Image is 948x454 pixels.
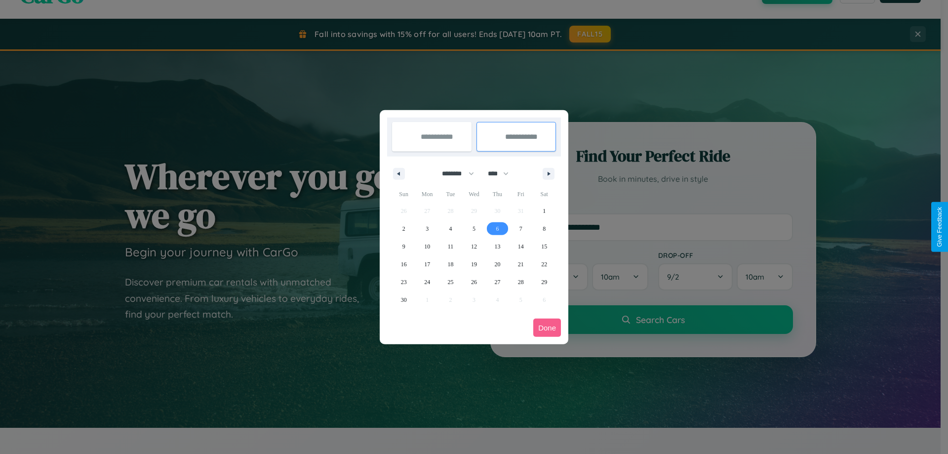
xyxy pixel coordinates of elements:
[392,273,415,291] button: 23
[533,186,556,202] span: Sat
[533,319,561,337] button: Done
[486,220,509,238] button: 6
[936,207,943,247] div: Give Feedback
[509,220,532,238] button: 7
[424,273,430,291] span: 24
[509,186,532,202] span: Fri
[439,238,462,255] button: 11
[533,255,556,273] button: 22
[471,273,477,291] span: 26
[541,255,547,273] span: 22
[449,220,452,238] span: 4
[486,273,509,291] button: 27
[462,220,485,238] button: 5
[494,273,500,291] span: 27
[518,255,524,273] span: 21
[401,291,407,309] span: 30
[494,238,500,255] span: 13
[401,255,407,273] span: 16
[415,273,438,291] button: 24
[462,255,485,273] button: 19
[392,238,415,255] button: 9
[392,255,415,273] button: 16
[486,255,509,273] button: 20
[533,273,556,291] button: 29
[494,255,500,273] span: 20
[518,238,524,255] span: 14
[533,202,556,220] button: 1
[392,220,415,238] button: 2
[471,255,477,273] span: 19
[402,238,405,255] span: 9
[448,255,454,273] span: 18
[424,255,430,273] span: 17
[543,220,546,238] span: 8
[392,291,415,309] button: 30
[424,238,430,255] span: 10
[471,238,477,255] span: 12
[415,220,438,238] button: 3
[402,220,405,238] span: 2
[439,273,462,291] button: 25
[509,238,532,255] button: 14
[392,186,415,202] span: Sun
[462,273,485,291] button: 26
[415,255,438,273] button: 17
[519,220,522,238] span: 7
[448,273,454,291] span: 25
[426,220,429,238] span: 3
[462,238,485,255] button: 12
[496,220,499,238] span: 6
[509,273,532,291] button: 28
[543,202,546,220] span: 1
[439,220,462,238] button: 4
[486,238,509,255] button: 13
[541,273,547,291] span: 29
[509,255,532,273] button: 21
[462,186,485,202] span: Wed
[541,238,547,255] span: 15
[533,220,556,238] button: 8
[415,186,438,202] span: Mon
[533,238,556,255] button: 15
[518,273,524,291] span: 28
[401,273,407,291] span: 23
[473,220,475,238] span: 5
[439,255,462,273] button: 18
[448,238,454,255] span: 11
[415,238,438,255] button: 10
[486,186,509,202] span: Thu
[439,186,462,202] span: Tue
